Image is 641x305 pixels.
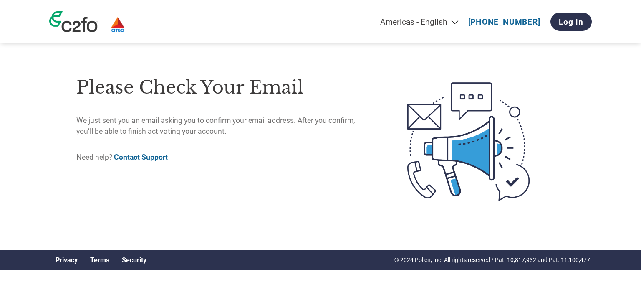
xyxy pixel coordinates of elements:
[550,13,592,31] a: Log In
[394,256,592,264] p: © 2024 Pollen, Inc. All rights reserved / Pat. 10,817,932 and Pat. 11,100,477.
[49,11,98,32] img: c2fo logo
[76,115,372,137] p: We just sent you an email asking you to confirm your email address. After you confirm, you’ll be ...
[56,256,78,264] a: Privacy
[111,17,125,32] img: CITGO
[122,256,146,264] a: Security
[468,17,540,27] a: [PHONE_NUMBER]
[76,74,372,101] h1: Please check your email
[76,152,372,163] p: Need help?
[114,153,168,161] a: Contact Support
[90,256,109,264] a: Terms
[372,67,565,216] img: open-email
